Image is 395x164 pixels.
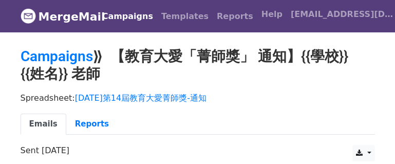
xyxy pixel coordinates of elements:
[21,6,90,27] a: MergeMail
[21,145,375,156] p: Sent [DATE]
[291,8,393,21] span: [EMAIL_ADDRESS][DOMAIN_NAME]
[66,114,118,135] a: Reports
[213,6,257,27] a: Reports
[157,6,213,27] a: Templates
[21,93,375,103] p: Spreadsheet:
[98,6,157,27] a: Campaigns
[75,93,206,103] a: [DATE]第14屆教育大愛菁師獎-通知
[21,48,93,65] a: Campaigns
[21,8,36,24] img: MergeMail logo
[257,4,287,25] a: Help
[21,48,375,82] h2: ⟫ 【教育大愛「菁師獎」 通知】{{學校}} {{姓名}} 老師
[21,114,66,135] a: Emails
